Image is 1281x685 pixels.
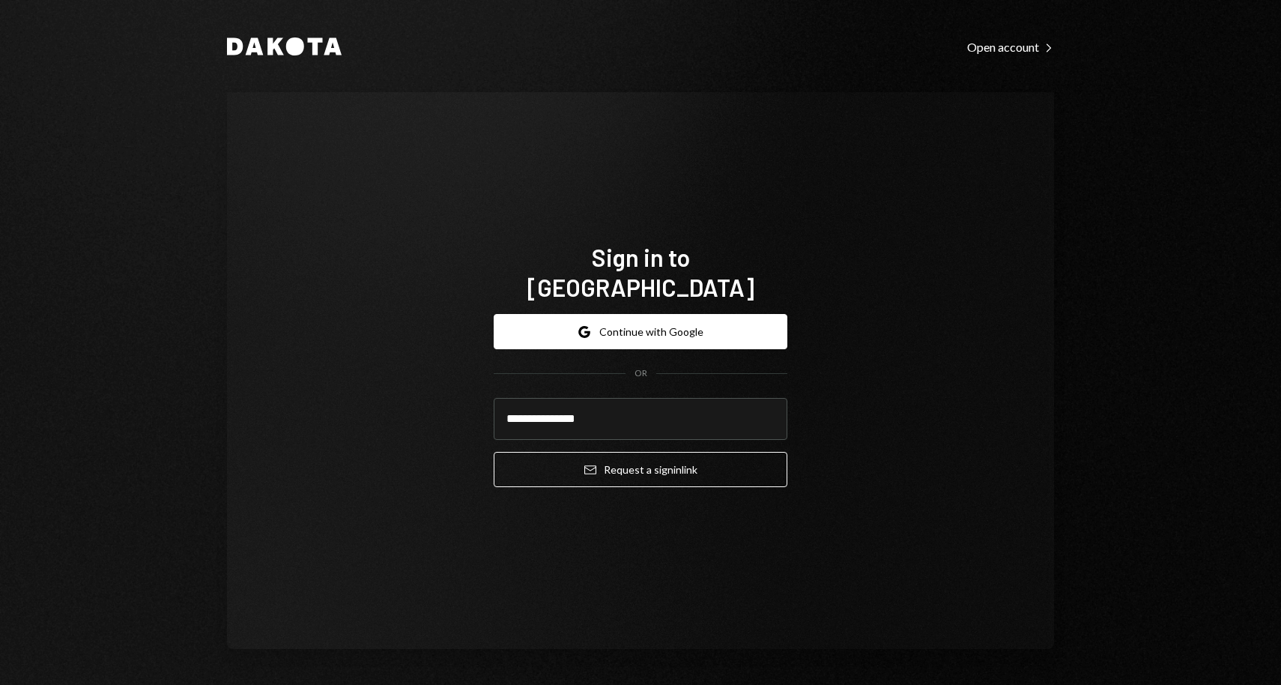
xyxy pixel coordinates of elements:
[494,242,787,302] h1: Sign in to [GEOGRAPHIC_DATA]
[635,367,647,380] div: OR
[494,452,787,487] button: Request a signinlink
[967,38,1054,55] a: Open account
[967,40,1054,55] div: Open account
[494,314,787,349] button: Continue with Google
